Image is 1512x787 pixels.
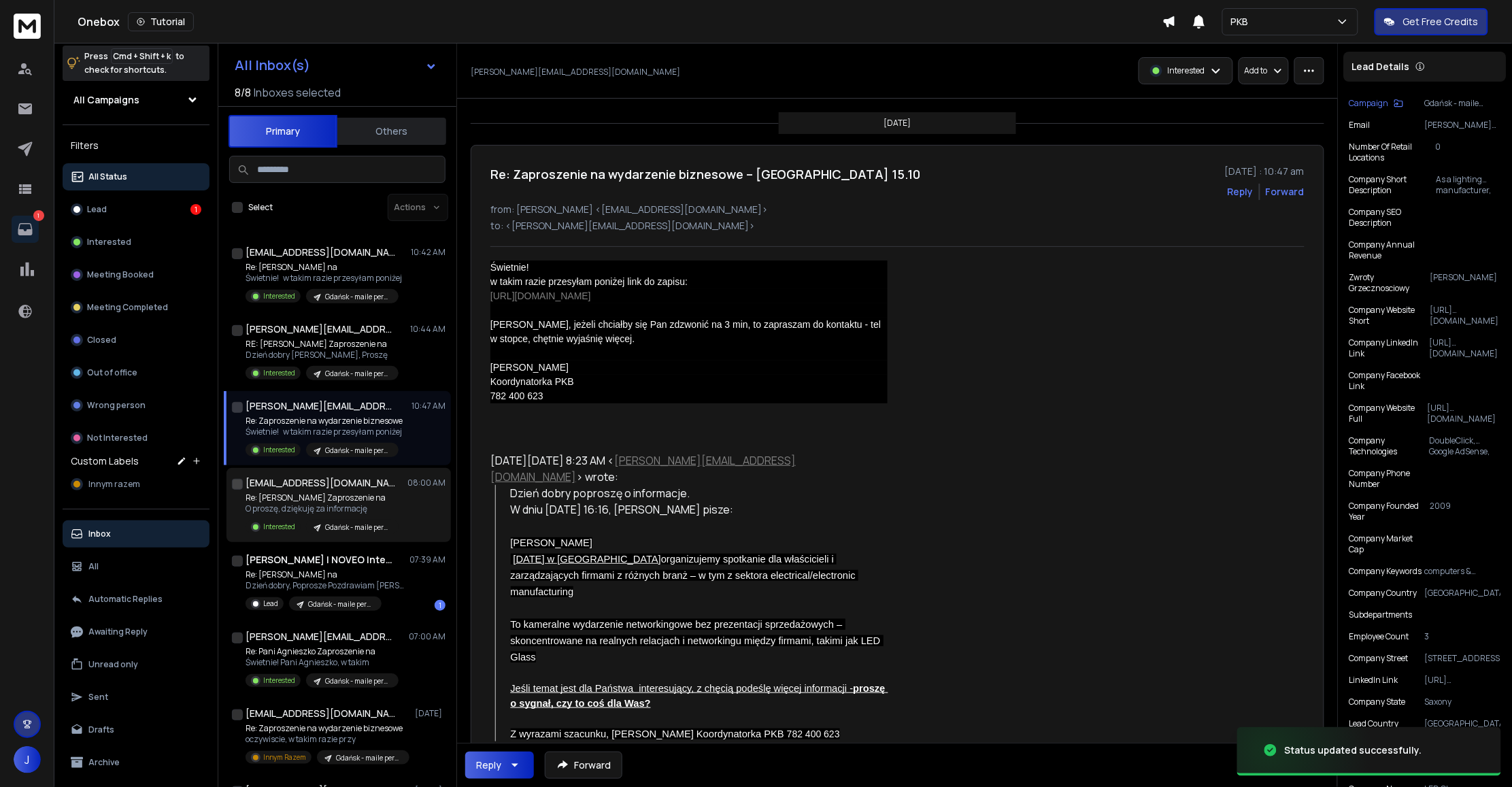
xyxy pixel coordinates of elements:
[224,52,448,79] button: All Inbox(s)
[884,118,911,129] p: [DATE]
[246,426,403,437] p: Świetnie! w takim razie przesyłam poniżej
[128,12,194,31] button: Tutorial
[410,324,446,335] p: 10:44 AM
[511,619,884,663] span: To kameralne wydarzenie networkingowe bez prezentacji sprzedażowych – skoncentrowane na realnych ...
[1245,65,1268,76] p: Add to
[254,84,341,101] h3: Inboxes selected
[490,290,591,301] a: [URL][DOMAIN_NAME]
[1403,15,1479,29] p: Get Free Credits
[308,599,373,609] p: Gdańsk - maile personalne ownerzy
[511,554,859,597] span: organizujemy spotkanie dla właścicieli i zarządzających firmami z różnych branż – w tym z sektora...
[511,485,888,501] div: Dzień dobry poproszę o informacje.
[246,246,395,259] h1: [EMAIL_ADDRESS][DOMAIN_NAME]
[63,471,209,498] button: Innym razem
[63,196,209,223] button: Lead1
[63,520,209,548] button: Inbox
[490,318,888,361] div: [PERSON_NAME], jeżeli chciałby się Pan zdzwonić na 3 min, to zapraszam do kontaktu - tel w stopce...
[88,724,114,735] p: Drafts
[1352,60,1410,73] p: Lead Details
[1349,435,1430,457] p: Company Technologies
[336,753,401,763] p: Gdańsk - maile personalne ownerzy
[73,93,139,107] h1: All Campaigns
[1430,272,1501,294] p: [PERSON_NAME]
[511,683,888,709] span: Jeśli temat jest dla Państwa interesujący, z chęcią podeślę więcej informacji -
[246,657,399,668] p: Świetnie! Pani Agnieszko, w takim
[87,433,148,443] p: Not Interested
[246,322,395,336] h1: [PERSON_NAME][EMAIL_ADDRESS][DOMAIN_NAME]
[87,204,107,215] p: Lead
[111,48,173,64] span: Cmd + Shift + k
[246,416,403,426] p: Re: Zaproszenie na wydarzenie biznesowe
[88,171,127,182] p: All Status
[1349,653,1409,664] p: Company Street
[263,675,295,686] p: Interested
[1425,566,1501,577] p: computers & electronics manufacturing, electrical/electronic manufacturing, mechanical or industr...
[545,752,622,779] button: Forward
[490,203,1305,216] p: from: [PERSON_NAME] <[EMAIL_ADDRESS][DOMAIN_NAME]>
[1430,435,1501,457] p: DoubleClick, Google AdSense, Mobile Friendly, Nginx
[1425,98,1501,109] p: Gdańsk - maile personalne ownerzy
[1228,185,1254,199] button: Reply
[1349,533,1427,555] p: Company Market Cap
[490,219,1305,233] p: to: <[PERSON_NAME][EMAIL_ADDRESS][DOMAIN_NAME]>
[465,752,534,779] button: Reply
[87,400,146,411] p: Wrong person
[87,269,154,280] p: Meeting Booked
[63,392,209,419] button: Wrong person
[1349,468,1433,490] p: Company Phone Number
[190,204,201,215] div: 1
[14,746,41,773] button: J
[1425,675,1501,686] p: [URL][DOMAIN_NAME][PERSON_NAME]
[1349,98,1404,109] button: Campaign
[88,594,163,605] p: Automatic Replies
[88,561,99,572] p: All
[63,163,209,190] button: All Status
[511,729,609,739] span: Z wyrazami szacunku,
[246,630,395,643] h1: [PERSON_NAME][EMAIL_ADDRESS][DOMAIN_NAME]
[63,651,209,678] button: Unread only
[63,359,209,386] button: Out of office
[696,729,784,739] span: Koordynatorka PKB
[87,302,168,313] p: Meeting Completed
[325,522,390,533] p: Gdańsk - maile personalne ownerzy
[1266,185,1305,199] div: Forward
[1430,337,1502,359] p: [URL][DOMAIN_NAME]
[1425,631,1501,642] p: 3
[84,50,184,77] p: Press to check for shortcuts.
[246,553,395,567] h1: [PERSON_NAME] | NOVEO Interactive
[87,335,116,346] p: Closed
[1349,370,1431,392] p: Company Facebook Link
[415,708,446,719] p: [DATE]
[1349,588,1417,599] p: Company Country
[246,339,399,350] p: RE: [PERSON_NAME] Zaproszenie na
[88,479,140,490] span: Innym razem
[1349,305,1430,326] p: Company Website Short
[78,12,1162,31] div: Onebox
[1225,165,1305,178] p: [DATE] : 10:47 am
[1349,609,1413,620] p: Subdepartments
[471,67,680,78] p: [PERSON_NAME][EMAIL_ADDRESS][DOMAIN_NAME]
[409,631,446,642] p: 07:00 AM
[476,758,501,772] div: Reply
[1349,403,1428,424] p: Company Website Full
[246,723,409,734] p: Re: Zaproszenie na wydarzenie biznesowe
[63,684,209,711] button: Sent
[88,626,148,637] p: Awaiting Reply
[1349,120,1371,131] p: Email
[514,554,661,565] u: [DATE] w [GEOGRAPHIC_DATA]
[88,757,120,768] p: Archive
[490,453,796,484] a: [PERSON_NAME][EMAIL_ADDRESS][DOMAIN_NAME]
[246,350,399,361] p: Dzień dobry [PERSON_NAME], Proszę
[1425,653,1501,664] p: [STREET_ADDRESS]
[63,136,209,155] h3: Filters
[1436,141,1501,163] p: 0
[1425,588,1501,599] p: [GEOGRAPHIC_DATA]
[787,729,840,739] span: 782 400 623
[1349,337,1430,359] p: Company LinkedIn Link
[490,375,888,403] div: Koordynatorka PKB 782 400 623
[246,399,395,413] h1: [PERSON_NAME][EMAIL_ADDRESS][DOMAIN_NAME]
[1285,743,1422,757] div: Status updated successfully.
[1430,305,1501,326] p: [URL][DOMAIN_NAME]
